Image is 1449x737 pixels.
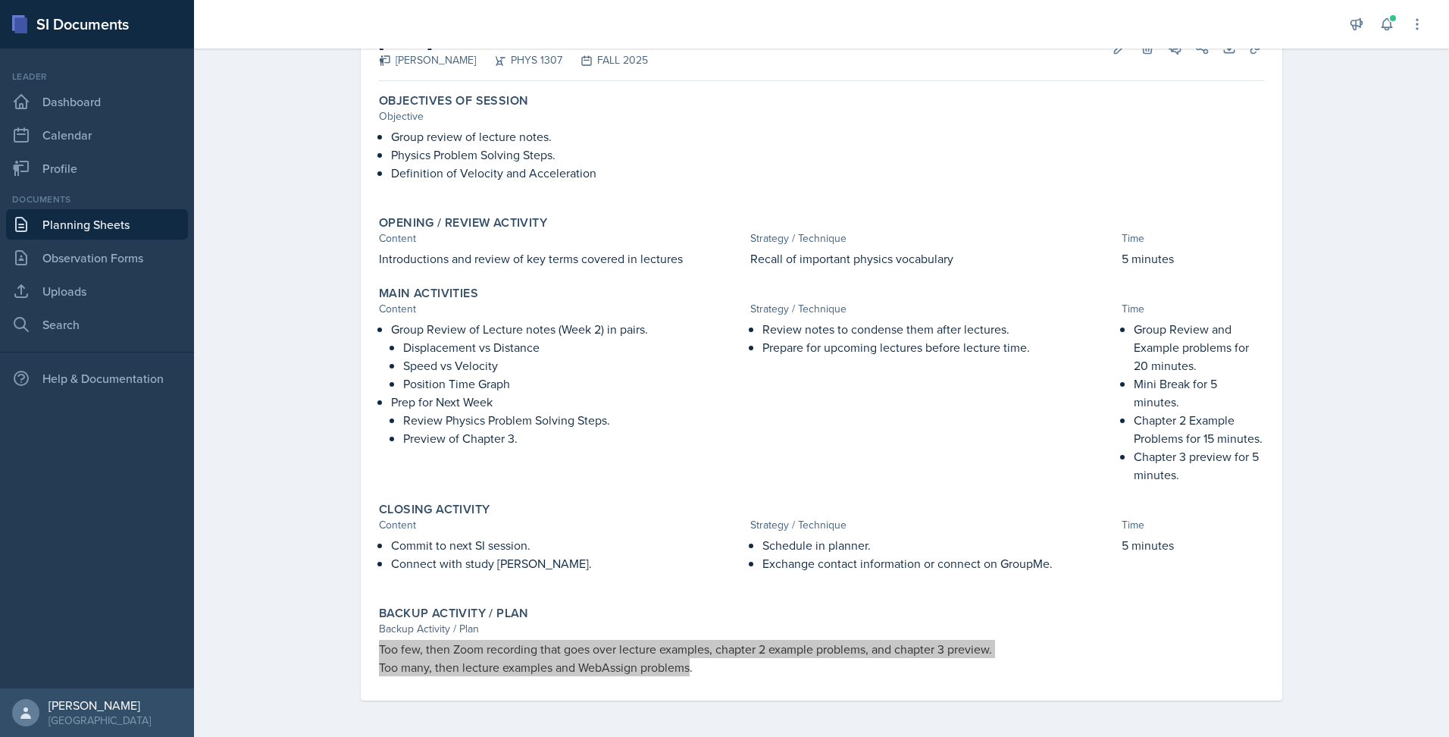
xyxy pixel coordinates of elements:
p: Prepare for upcoming lectures before lecture time. [762,338,1116,356]
p: Exchange contact information or connect on GroupMe. [762,554,1116,572]
p: Chapter 3 preview for 5 minutes. [1134,447,1264,484]
label: Opening / Review Activity [379,215,547,231]
p: Mini Break for 5 minutes. [1134,375,1264,411]
p: Speed vs Velocity [403,356,744,375]
div: Documents [6,193,188,206]
p: Displacement vs Distance [403,338,744,356]
p: Physics Problem Solving Steps. [391,146,1264,164]
div: FALL 2025 [562,52,648,68]
p: Recall of important physics vocabulary [750,249,1116,268]
p: Too few, then Zoom recording that goes over lecture examples, chapter 2 example problems, and cha... [379,640,1264,658]
div: [PERSON_NAME] [379,52,476,68]
a: Observation Forms [6,243,188,273]
div: [PERSON_NAME] [49,698,151,713]
div: Strategy / Technique [750,517,1116,533]
a: Profile [6,153,188,183]
a: Search [6,309,188,340]
p: Too many, then lecture examples and WebAssign problems. [379,658,1264,676]
div: Content [379,231,744,246]
p: Review notes to condense them after lectures. [762,320,1116,338]
div: Help & Documentation [6,363,188,394]
div: Time [1122,517,1264,533]
div: Objective [379,108,1264,124]
div: Backup Activity / Plan [379,621,1264,637]
div: Strategy / Technique [750,301,1116,317]
p: Group Review of Lecture notes (Week 2) in pairs. [391,320,744,338]
label: Main Activities [379,286,478,301]
p: Group Review and Example problems for 20 minutes. [1134,320,1264,375]
p: 5 minutes [1122,249,1264,268]
p: Schedule in planner. [762,536,1116,554]
div: Time [1122,231,1264,246]
p: 5 minutes [1122,536,1264,554]
label: Closing Activity [379,502,490,517]
div: Leader [6,70,188,83]
p: Position Time Graph [403,375,744,393]
p: Definition of Velocity and Acceleration [391,164,1264,182]
label: Objectives of Session [379,93,528,108]
p: Introductions and review of key terms covered in lectures [379,249,744,268]
div: Time [1122,301,1264,317]
a: Planning Sheets [6,209,188,240]
p: Commit to next SI session. [391,536,744,554]
p: Connect with study [PERSON_NAME]. [391,554,744,572]
div: Content [379,301,744,317]
div: PHYS 1307 [476,52,562,68]
p: Prep for Next Week [391,393,744,411]
a: Dashboard [6,86,188,117]
p: Group review of lecture notes. [391,127,1264,146]
p: Chapter 2 Example Problems for 15 minutes. [1134,411,1264,447]
p: Preview of Chapter 3. [403,429,744,447]
a: Uploads [6,276,188,306]
a: Calendar [6,120,188,150]
div: Strategy / Technique [750,231,1116,246]
label: Backup Activity / Plan [379,606,529,621]
div: Content [379,517,744,533]
div: [GEOGRAPHIC_DATA] [49,713,151,728]
p: Review Physics Problem Solving Steps. [403,411,744,429]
